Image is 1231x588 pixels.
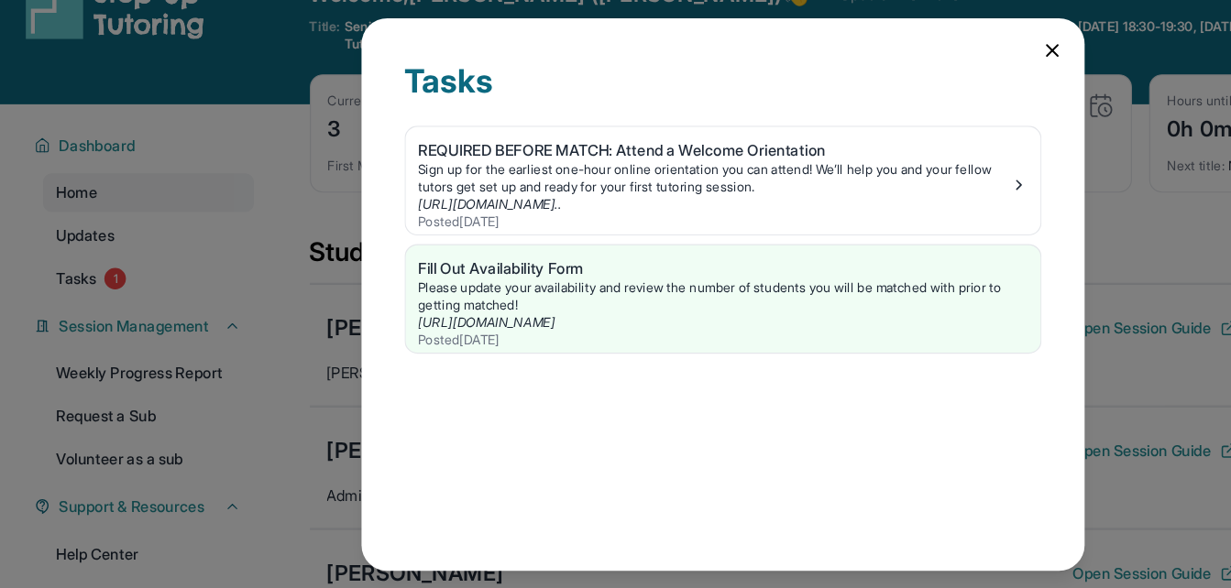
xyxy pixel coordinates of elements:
[357,210,478,223] a: [URL][DOMAIN_NAME]..
[345,95,887,150] div: Tasks
[346,252,886,343] a: Fill Out Availability FormPlease update your availability and review the number of students you w...
[357,263,875,281] div: Fill Out Availability Form
[1166,523,1216,573] button: chat-button
[357,162,861,180] div: REQUIRED BEFORE MATCH: Attend a Welcome Orientation
[357,224,861,239] div: Posted [DATE]
[357,180,861,210] div: Sign up for the earliest one-hour online orientation you can attend! We’ll help you and your fell...
[357,325,875,340] div: Posted [DATE]
[346,151,886,243] a: REQUIRED BEFORE MATCH: Attend a Welcome OrientationSign up for the earliest one-hour online orien...
[357,281,875,310] div: Please update your availability and review the number of students you will be matched with prior ...
[357,310,473,324] a: [URL][DOMAIN_NAME]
